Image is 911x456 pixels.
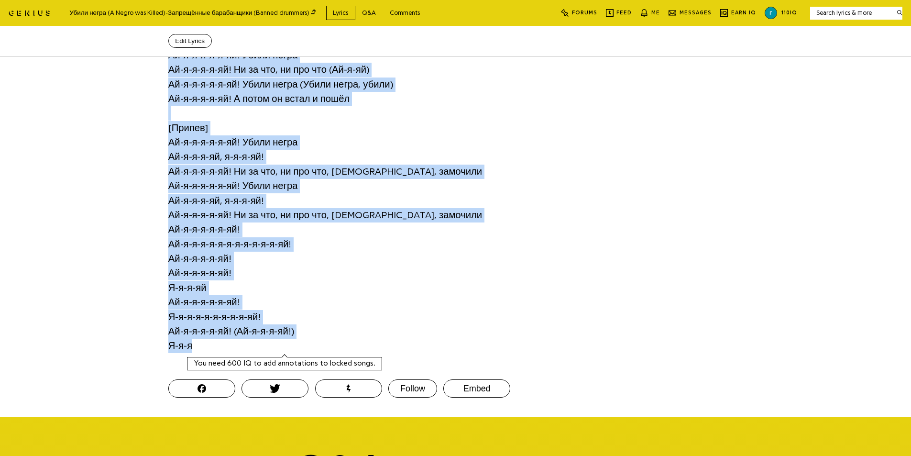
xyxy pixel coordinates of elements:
[326,6,355,21] a: Lyrics
[572,10,597,15] span: Forums
[241,379,308,398] button: Tweet this Song
[781,10,797,15] span: 110 IQ
[187,357,382,370] button: You need 600 IQ to add annotations to locked songs.
[606,3,632,23] button: Feed
[355,6,383,21] a: Q&A
[720,3,756,23] button: Earn IQ
[168,34,212,48] button: Edit Lyrics
[388,379,437,398] button: Follow
[810,8,891,18] input: Search lyrics & more
[731,10,756,15] span: Earn IQ
[669,3,712,23] button: Messages
[616,10,632,15] span: Feed
[640,3,660,23] button: Me
[69,8,316,18] div: Убили негра (A Negro was Killed) - Запрещённые барабанщики (Banned drummers)
[443,379,510,398] button: Embed
[561,3,597,23] button: Forums
[680,10,712,15] span: Messages
[383,6,427,21] a: Comments
[168,379,235,398] button: Post this Song on Facebook
[651,10,660,15] span: Me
